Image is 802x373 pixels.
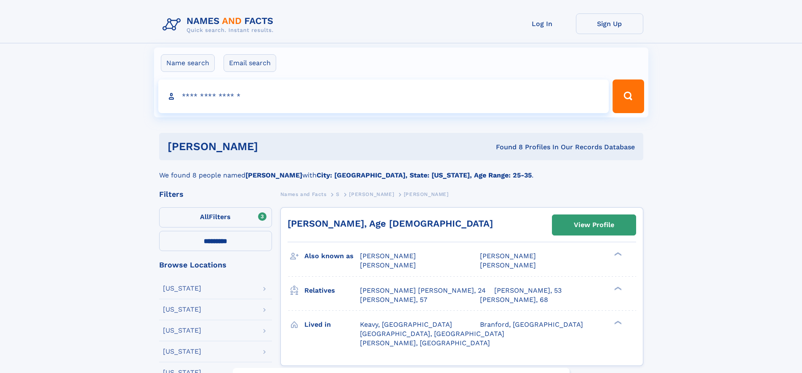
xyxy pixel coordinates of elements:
[163,348,201,355] div: [US_STATE]
[159,261,272,269] div: Browse Locations
[200,213,209,221] span: All
[349,189,394,199] a: [PERSON_NAME]
[245,171,302,179] b: [PERSON_NAME]
[613,79,644,113] button: Search Button
[163,327,201,334] div: [US_STATE]
[404,191,449,197] span: [PERSON_NAME]
[360,261,416,269] span: [PERSON_NAME]
[360,286,486,295] a: [PERSON_NAME] [PERSON_NAME], 24
[612,251,622,257] div: ❯
[576,13,643,34] a: Sign Up
[159,190,272,198] div: Filters
[574,215,614,235] div: View Profile
[360,339,490,347] span: [PERSON_NAME], [GEOGRAPHIC_DATA]
[377,143,635,152] div: Found 8 Profiles In Our Records Database
[304,249,360,263] h3: Also known as
[158,79,609,113] input: search input
[288,218,493,229] a: [PERSON_NAME], Age [DEMOGRAPHIC_DATA]
[480,320,583,328] span: Branford, [GEOGRAPHIC_DATA]
[163,306,201,313] div: [US_STATE]
[360,252,416,260] span: [PERSON_NAME]
[360,295,427,304] a: [PERSON_NAME], 57
[612,286,622,291] div: ❯
[161,54,215,72] label: Name search
[494,286,562,295] a: [PERSON_NAME], 53
[304,317,360,332] h3: Lived in
[159,207,272,228] label: Filters
[480,252,536,260] span: [PERSON_NAME]
[509,13,576,34] a: Log In
[360,330,504,338] span: [GEOGRAPHIC_DATA], [GEOGRAPHIC_DATA]
[480,295,548,304] a: [PERSON_NAME], 68
[168,141,377,152] h1: [PERSON_NAME]
[159,13,280,36] img: Logo Names and Facts
[317,171,532,179] b: City: [GEOGRAPHIC_DATA], State: [US_STATE], Age Range: 25-35
[163,285,201,292] div: [US_STATE]
[552,215,636,235] a: View Profile
[159,160,643,180] div: We found 8 people named with .
[360,320,452,328] span: Keavy, [GEOGRAPHIC_DATA]
[612,320,622,325] div: ❯
[336,189,340,199] a: S
[480,261,536,269] span: [PERSON_NAME]
[349,191,394,197] span: [PERSON_NAME]
[224,54,276,72] label: Email search
[304,283,360,298] h3: Relatives
[280,189,327,199] a: Names and Facts
[336,191,340,197] span: S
